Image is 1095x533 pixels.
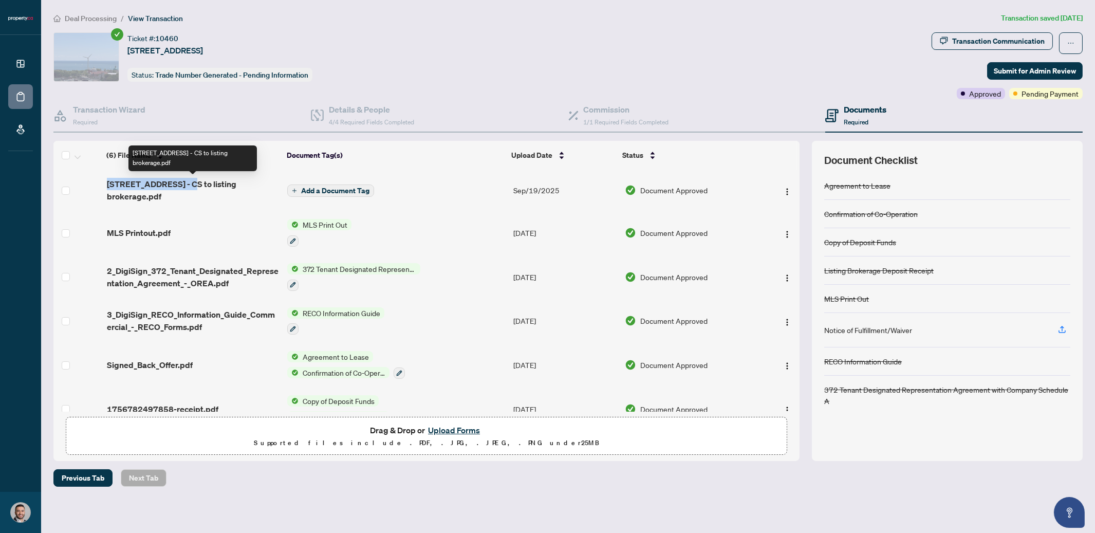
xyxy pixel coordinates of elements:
[287,395,405,423] button: Status IconCopy of Deposit FundsStatus IconListing Brokerage Deposit Receipt
[509,211,621,255] td: [DATE]
[299,395,379,407] span: Copy of Deposit Funds
[509,387,621,431] td: [DATE]
[287,395,299,407] img: Status Icon
[779,182,795,198] button: Logo
[11,503,30,522] img: Profile Icon
[779,401,795,417] button: Logo
[73,118,98,126] span: Required
[127,32,178,44] div: Ticket #:
[779,225,795,241] button: Logo
[287,351,299,362] img: Status Icon
[299,219,351,230] span: MLS Print Out
[107,265,279,289] span: 2_DigiSign_372_Tenant_Designated_Representation_Agreement_-_OREA.pdf
[287,307,299,319] img: Status Icon
[287,184,374,197] button: Add a Document Tag
[622,150,643,161] span: Status
[844,118,868,126] span: Required
[1001,12,1083,24] article: Transaction saved [DATE]
[824,293,869,304] div: MLS Print Out
[65,14,117,23] span: Deal Processing
[779,357,795,373] button: Logo
[824,265,934,276] div: Listing Brokerage Deposit Receipt
[625,359,636,371] img: Document Status
[53,15,61,22] span: home
[640,227,708,238] span: Document Approved
[299,351,373,362] span: Agreement to Lease
[287,219,299,230] img: Status Icon
[292,188,297,193] span: plus
[824,180,890,191] div: Agreement to Lease
[299,367,389,378] span: Confirmation of Co-Operation
[625,271,636,283] img: Document Status
[509,170,621,211] td: Sep/19/2025
[128,14,183,23] span: View Transaction
[287,263,420,291] button: Status Icon372 Tenant Designated Representation Agreement with Company Schedule A
[511,150,552,161] span: Upload Date
[618,141,757,170] th: Status
[824,236,896,248] div: Copy of Deposit Funds
[287,411,299,422] img: Status Icon
[824,324,912,336] div: Notice of Fulfillment/Waiver
[625,185,636,196] img: Document Status
[783,406,791,414] img: Logo
[783,362,791,370] img: Logo
[932,32,1053,50] button: Transaction Communication
[824,153,918,168] span: Document Checklist
[299,411,389,422] span: Listing Brokerage Deposit Receipt
[783,274,791,282] img: Logo
[54,33,119,81] img: IMG-W12303867_1.jpg
[299,307,384,319] span: RECO Information Guide
[824,384,1070,407] div: 372 Tenant Designated Representation Agreement with Company Schedule A
[127,44,203,57] span: [STREET_ADDRESS]
[111,28,123,41] span: check-circle
[127,68,312,82] div: Status:
[107,359,193,371] span: Signed_Back_Offer.pdf
[640,271,708,283] span: Document Approved
[155,34,178,43] span: 10460
[584,103,669,116] h4: Commission
[640,315,708,326] span: Document Approved
[287,367,299,378] img: Status Icon
[625,315,636,326] img: Document Status
[425,424,483,437] button: Upload Forms
[509,299,621,343] td: [DATE]
[329,118,414,126] span: 4/4 Required Fields Completed
[509,343,621,387] td: [DATE]
[625,403,636,415] img: Document Status
[779,269,795,285] button: Logo
[994,63,1076,79] span: Submit for Admin Review
[640,403,708,415] span: Document Approved
[1022,88,1079,99] span: Pending Payment
[824,208,918,219] div: Confirmation of Co-Operation
[301,187,369,194] span: Add a Document Tag
[121,469,166,487] button: Next Tab
[287,219,351,247] button: Status IconMLS Print Out
[287,185,374,197] button: Add a Document Tag
[287,351,405,379] button: Status IconAgreement to LeaseStatus IconConfirmation of Co-Operation
[1054,497,1085,528] button: Open asap
[107,308,279,333] span: 3_DigiSign_RECO_Information_Guide_Commercial_-_RECO_Forms.pdf
[155,70,308,80] span: Trade Number Generated - Pending Information
[128,145,257,171] div: [STREET_ADDRESS] - CS to listing brokerage.pdf
[329,103,414,116] h4: Details & People
[783,188,791,196] img: Logo
[287,263,299,274] img: Status Icon
[640,185,708,196] span: Document Approved
[824,356,902,367] div: RECO Information Guide
[8,15,33,22] img: logo
[507,141,618,170] th: Upload Date
[107,227,171,239] span: MLS Printout.pdf
[952,33,1045,49] div: Transaction Communication
[72,437,781,449] p: Supported files include .PDF, .JPG, .JPEG, .PNG under 25 MB
[73,103,145,116] h4: Transaction Wizard
[107,403,218,415] span: 1756782497858-receipt.pdf
[53,469,113,487] button: Previous Tab
[121,12,124,24] li: /
[779,313,795,329] button: Logo
[102,141,282,170] th: (6) File Name
[287,307,384,335] button: Status IconRECO Information Guide
[509,255,621,299] td: [DATE]
[625,227,636,238] img: Document Status
[783,318,791,326] img: Logo
[640,359,708,371] span: Document Approved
